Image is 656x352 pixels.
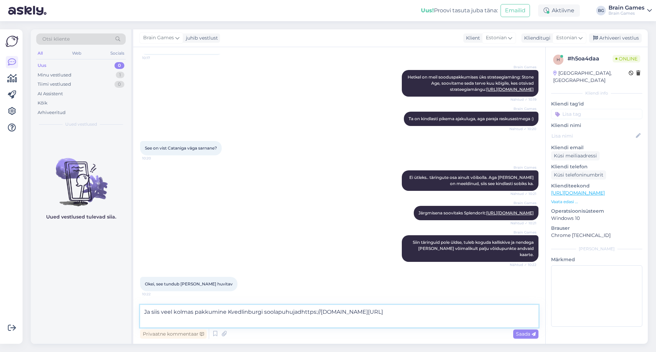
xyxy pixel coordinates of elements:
div: juhib vestlust [183,34,218,42]
div: Web [71,49,83,58]
p: Uued vestlused tulevad siia. [46,213,116,221]
div: Privaatne kommentaar [140,329,207,339]
span: Brain Games [511,165,536,170]
div: Klienditugi [521,34,550,42]
span: 10:17 [142,55,168,60]
p: Kliendi telefon [551,163,642,170]
p: Chrome [TECHNICAL_ID] [551,232,642,239]
div: Kõik [38,100,47,107]
p: Kliendi nimi [551,122,642,129]
p: Vaata edasi ... [551,199,642,205]
p: Operatsioonisüsteem [551,208,642,215]
b: Uus! [421,7,434,14]
span: 10:22 [142,292,168,297]
div: [PERSON_NAME] [551,246,642,252]
a: [URL][DOMAIN_NAME] [486,210,534,215]
input: Lisa tag [551,109,642,119]
div: Minu vestlused [38,72,71,79]
div: 1 [116,72,124,79]
span: Estonian [486,34,507,42]
div: [GEOGRAPHIC_DATA], [GEOGRAPHIC_DATA] [553,70,629,84]
span: h [557,57,560,62]
span: Hetkel on meil sooduspakkumises üks strateegiamäng: Stone Age, soovitame seda terve kuu kõigile, ... [408,74,535,92]
img: Askly Logo [5,35,18,48]
span: Online [613,55,640,62]
input: Lisa nimi [551,132,634,140]
span: Järgmisena soovitaks Splendorit: [419,210,534,215]
div: Socials [109,49,126,58]
span: Nähtud ✓ 10:21 [510,221,536,226]
button: Emailid [501,4,530,17]
div: Arhiveeritud [38,109,66,116]
span: See on vist Cataniga väga sarnane? [145,145,217,151]
div: AI Assistent [38,90,63,97]
p: Kliendi email [551,144,642,151]
p: Brauser [551,225,642,232]
span: Ta on kindlasti pikema ajakuluga, aga paraja raskusastmega :) [409,116,534,121]
p: Windows 10 [551,215,642,222]
span: Brain Games [511,200,536,206]
div: Brain Games [609,5,644,11]
div: Aktiivne [538,4,580,17]
div: # h5oa4daa [568,55,613,63]
span: Nähtud ✓ 10:21 [510,191,536,196]
div: Küsi meiliaadressi [551,151,600,160]
div: All [36,49,44,58]
a: Brain GamesBrain Games [609,5,652,16]
span: Saada [516,331,536,337]
div: Kliendi info [551,90,642,96]
div: Küsi telefoninumbrit [551,170,606,180]
span: Uued vestlused [65,121,97,127]
span: Nähtud ✓ 10:22 [510,262,536,267]
span: Brain Games [511,65,536,70]
div: Brain Games [609,11,644,16]
span: Okei, see tundub [PERSON_NAME] huvitav [145,281,233,286]
img: No chats [31,146,131,207]
span: Estonian [556,34,577,42]
a: [URL][DOMAIN_NAME] [486,87,534,92]
div: 0 [114,62,124,69]
a: [URL][DOMAIN_NAME] [551,190,605,196]
textarea: Ja siis veel kolmas pakkumine Kvedlinburgi soolapuhujadhttps://[DOMAIN_NAME][URL] [140,305,538,327]
div: 0 [114,81,124,88]
span: Brain Games [511,230,536,235]
p: Kliendi tag'id [551,100,642,108]
span: Siin täringuid pole üldse, tuleb koguda kalliskive ja nendega [PERSON_NAME] võimalikult palju või... [413,240,535,257]
div: Arhiveeri vestlus [589,33,642,43]
span: Ei ütleks.. täringute osa ainult võibolla. Aga [PERSON_NAME] on meeldinud, siis see kindlasti sob... [409,175,535,186]
div: Klient [463,34,480,42]
span: 10:20 [142,156,168,161]
span: Otsi kliente [42,36,70,43]
span: Nähtud ✓ 10:19 [510,97,536,102]
span: Brain Games [511,106,536,111]
p: Märkmed [551,256,642,263]
span: Brain Games [143,34,174,42]
div: Proovi tasuta juba täna: [421,6,498,15]
div: BG [596,6,606,15]
p: Klienditeekond [551,182,642,189]
span: Nähtud ✓ 10:20 [509,126,536,131]
div: Uus [38,62,46,69]
div: Tiimi vestlused [38,81,71,88]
